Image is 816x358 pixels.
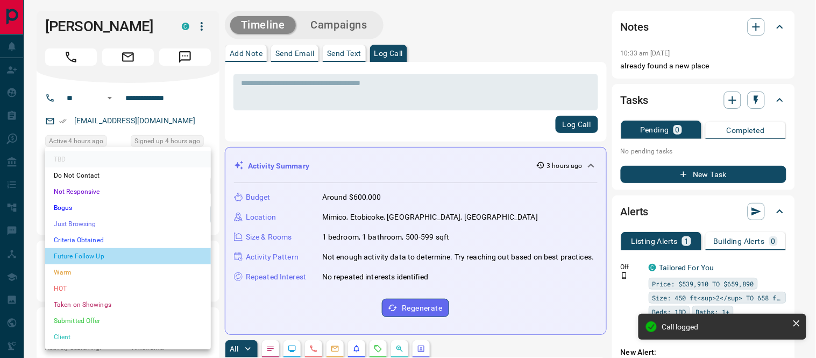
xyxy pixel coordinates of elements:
[45,184,211,200] li: Not Responsive
[45,248,211,264] li: Future Follow Up
[45,297,211,313] li: Taken on Showings
[45,216,211,232] li: Just Browsing
[45,329,211,345] li: Client
[45,167,211,184] li: Do Not Contact
[45,313,211,329] li: Submitted Offer
[45,200,211,216] li: Bogus
[662,322,788,331] div: Call logged
[45,264,211,280] li: Warm
[45,280,211,297] li: HOT
[45,232,211,248] li: Criteria Obtained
